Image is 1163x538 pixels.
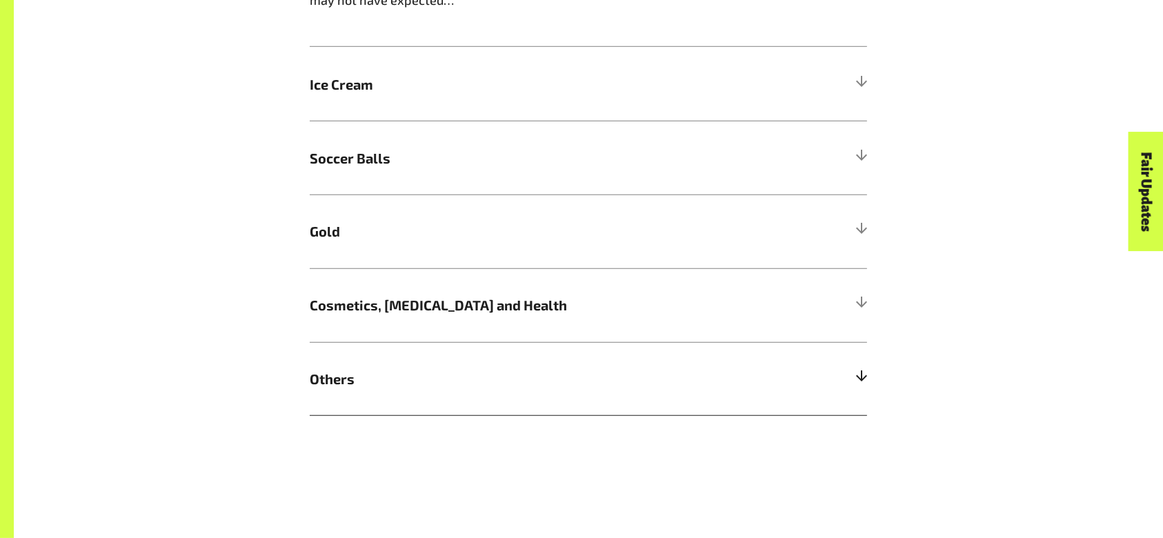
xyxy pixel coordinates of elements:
[310,221,728,241] span: Gold
[310,295,728,315] span: Cosmetics, [MEDICAL_DATA] and Health
[310,368,728,389] span: Others
[310,148,728,168] span: Soccer Balls
[310,74,728,94] span: Ice Cream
